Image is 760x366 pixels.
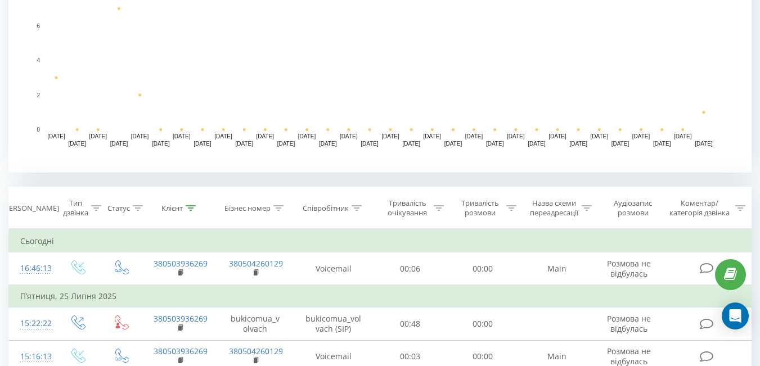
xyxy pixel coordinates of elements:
text: [DATE] [361,141,379,147]
text: [DATE] [486,141,504,147]
div: Статус [107,204,130,213]
text: [DATE] [611,141,629,147]
text: [DATE] [340,133,358,139]
text: [DATE] [277,141,295,147]
span: Розмова не відбулась [607,313,651,334]
text: [DATE] [68,141,86,147]
text: [DATE] [110,141,128,147]
div: Бізнес номер [224,204,271,213]
text: [DATE] [695,141,713,147]
text: [DATE] [653,141,671,147]
div: 16:46:13 [20,257,44,279]
td: bukicomua_volvach (SIP) [293,308,374,340]
td: Main [519,252,595,286]
div: Open Intercom Messenger [722,302,749,329]
text: [DATE] [402,141,420,147]
text: [DATE] [528,141,546,147]
text: [DATE] [89,133,107,139]
div: Тип дзвінка [63,198,88,218]
div: Аудіозапис розмови [605,198,662,218]
text: [DATE] [214,133,232,139]
text: [DATE] [194,141,212,147]
div: Клієнт [161,204,183,213]
text: [DATE] [173,133,191,139]
td: 00:48 [374,308,447,340]
a: 380504260129 [229,346,283,356]
div: Тривалість очікування [384,198,431,218]
div: Коментар/категорія дзвінка [667,198,732,218]
text: [DATE] [507,133,525,139]
text: [DATE] [47,133,65,139]
text: [DATE] [235,141,253,147]
div: Назва схеми переадресації [529,198,579,218]
td: Voicemail [293,252,374,286]
text: 6 [37,23,40,29]
text: [DATE] [632,133,650,139]
td: П’ятниця, 25 Липня 2025 [9,285,752,308]
div: Співробітник [303,204,349,213]
a: 380503936269 [154,346,208,356]
text: [DATE] [319,141,337,147]
text: [DATE] [424,133,442,139]
text: 0 [37,126,40,133]
text: [DATE] [569,141,587,147]
span: Розмова не відбулась [607,258,651,279]
text: [DATE] [298,133,316,139]
td: 00:00 [447,308,519,340]
td: 00:00 [447,252,519,286]
td: bukicomua_volvach [218,308,293,340]
div: 15:22:22 [20,313,44,335]
text: 4 [37,57,40,64]
div: Тривалість розмови [457,198,503,218]
text: [DATE] [548,133,566,139]
text: [DATE] [257,133,275,139]
text: 2 [37,92,40,98]
text: [DATE] [381,133,399,139]
td: Сьогодні [9,230,752,252]
td: 00:06 [374,252,447,286]
text: [DATE] [674,133,692,139]
a: 380504260129 [229,258,283,269]
a: 380503936269 [154,258,208,269]
a: 380503936269 [154,313,208,324]
div: [PERSON_NAME] [2,204,59,213]
text: [DATE] [131,133,149,139]
text: [DATE] [444,141,462,147]
text: [DATE] [152,141,170,147]
text: [DATE] [465,133,483,139]
text: [DATE] [591,133,609,139]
